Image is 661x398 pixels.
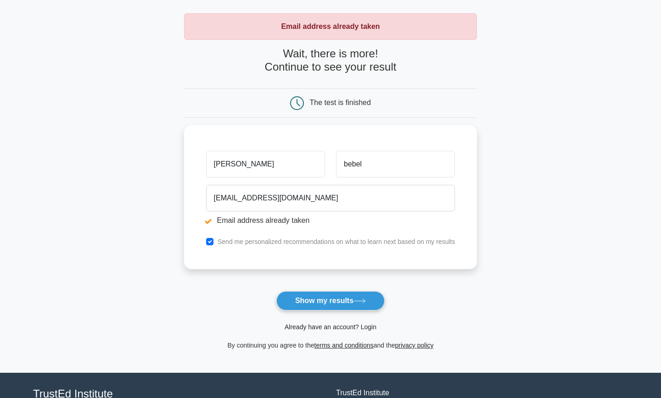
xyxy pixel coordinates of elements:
a: privacy policy [395,342,434,349]
div: By continuing you agree to the and the [179,340,483,351]
button: Show my results [276,291,385,310]
div: The test is finished [310,99,371,106]
a: Already have an account? Login [285,323,376,331]
h4: Wait, there is more! Continue to see your result [184,47,477,74]
label: Send me personalized recommendations on what to learn next based on my results [218,238,455,245]
input: Last name [336,151,455,177]
li: Email address already taken [206,215,455,226]
strong: Email address already taken [281,22,380,30]
a: terms and conditions [314,342,374,349]
input: Email [206,185,455,211]
input: First name [206,151,325,177]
